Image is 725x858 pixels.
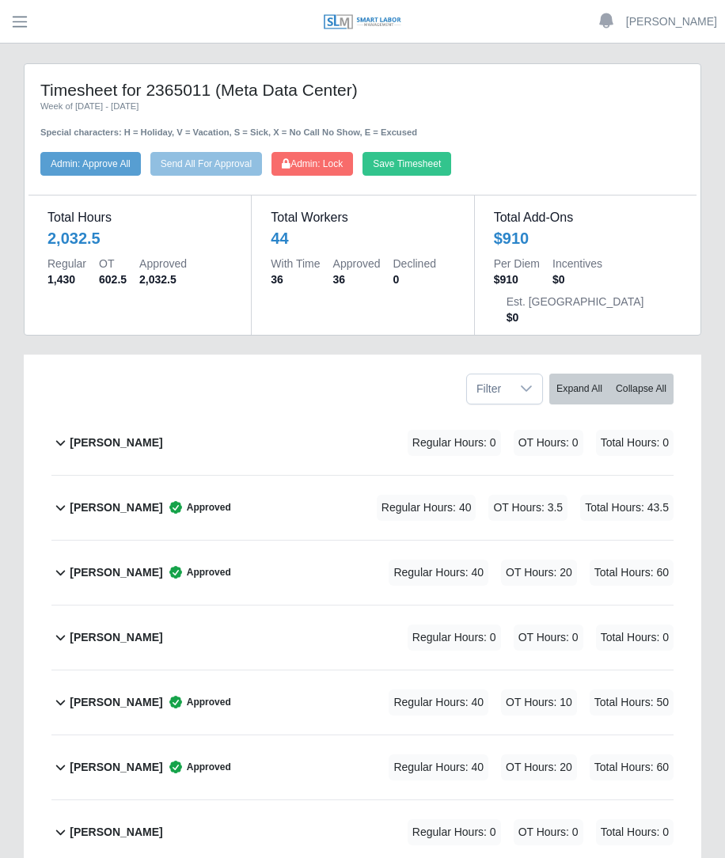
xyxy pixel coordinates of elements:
dt: OT [99,256,127,271]
b: [PERSON_NAME] [70,499,162,516]
button: [PERSON_NAME] Regular Hours: 0 OT Hours: 0 Total Hours: 0 [51,411,674,475]
dt: Est. [GEOGRAPHIC_DATA] [507,294,644,309]
dd: $0 [552,271,602,287]
div: 44 [271,227,454,249]
span: OT Hours: 10 [501,689,577,716]
span: Approved [163,759,231,775]
button: [PERSON_NAME] Approved Regular Hours: 40 OT Hours: 10 Total Hours: 50 [51,670,674,735]
span: Total Hours: 50 [590,689,674,716]
dt: Per Diem [494,256,540,271]
dd: 0 [393,271,436,287]
span: OT Hours: 20 [501,560,577,586]
span: Regular Hours: 0 [408,625,501,651]
div: Week of [DATE] - [DATE] [40,100,685,113]
span: Approved [163,499,231,515]
b: [PERSON_NAME] [70,824,162,841]
span: Total Hours: 60 [590,560,674,586]
span: OT Hours: 20 [501,754,577,780]
h4: Timesheet for 2365011 (Meta Data Center) [40,80,685,100]
dt: Total Add-Ons [494,208,678,227]
button: [PERSON_NAME] Approved Regular Hours: 40 OT Hours: 20 Total Hours: 60 [51,541,674,605]
dt: Incentives [552,256,602,271]
span: Regular Hours: 40 [389,689,488,716]
span: Regular Hours: 0 [408,819,501,845]
span: OT Hours: 0 [514,625,583,651]
div: bulk actions [549,374,674,404]
span: Total Hours: 43.5 [580,495,674,521]
dd: 2,032.5 [139,271,187,287]
button: [PERSON_NAME] Approved Regular Hours: 40 OT Hours: 20 Total Hours: 60 [51,735,674,799]
dt: Approved [139,256,187,271]
button: Save Timesheet [362,152,451,176]
button: Admin: Lock [271,152,353,176]
button: [PERSON_NAME] Regular Hours: 0 OT Hours: 0 Total Hours: 0 [51,606,674,670]
span: Admin: Lock [282,158,343,169]
dt: Regular [47,256,86,271]
span: Total Hours: 0 [596,819,674,845]
dt: Total Workers [271,208,454,227]
div: Special characters: H = Holiday, V = Vacation, S = Sick, X = No Call No Show, E = Excused [40,113,685,139]
dt: With Time [271,256,320,271]
span: Regular Hours: 0 [408,430,501,456]
dd: $910 [494,271,540,287]
span: Regular Hours: 40 [389,754,488,780]
dd: 36 [333,271,381,287]
span: Approved [163,564,231,580]
dd: $0 [507,309,644,325]
dd: 1,430 [47,271,86,287]
dt: Declined [393,256,436,271]
span: Total Hours: 0 [596,430,674,456]
b: [PERSON_NAME] [70,759,162,776]
button: Expand All [549,374,609,404]
b: [PERSON_NAME] [70,435,162,451]
a: [PERSON_NAME] [626,13,717,30]
b: [PERSON_NAME] [70,694,162,711]
dd: 36 [271,271,320,287]
span: Approved [163,694,231,710]
button: Send All For Approval [150,152,262,176]
dt: Total Hours [47,208,232,227]
span: Regular Hours: 40 [389,560,488,586]
dd: 602.5 [99,271,127,287]
dt: Approved [333,256,381,271]
button: Admin: Approve All [40,152,141,176]
span: OT Hours: 3.5 [488,495,567,521]
span: Filter [467,374,511,404]
span: Total Hours: 0 [596,625,674,651]
button: [PERSON_NAME] Approved Regular Hours: 40 OT Hours: 3.5 Total Hours: 43.5 [51,476,674,540]
b: [PERSON_NAME] [70,629,162,646]
button: Collapse All [609,374,674,404]
img: SLM Logo [323,13,402,31]
span: OT Hours: 0 [514,430,583,456]
div: $910 [494,227,678,249]
span: OT Hours: 0 [514,819,583,845]
div: 2,032.5 [47,227,232,249]
b: [PERSON_NAME] [70,564,162,581]
span: Regular Hours: 40 [377,495,476,521]
span: Total Hours: 60 [590,754,674,780]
